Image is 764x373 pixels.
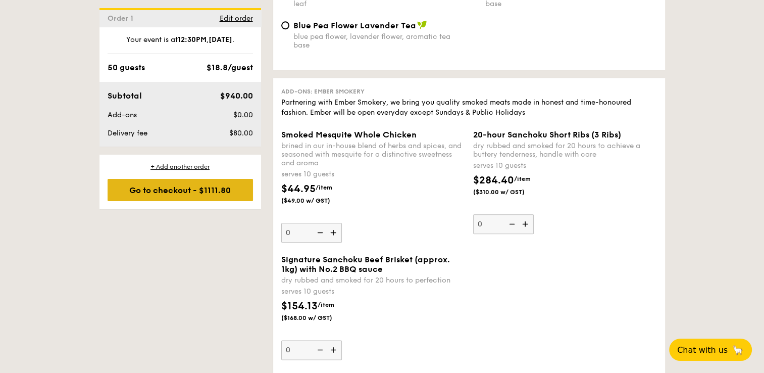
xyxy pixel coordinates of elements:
div: $18.8/guest [207,62,253,74]
input: Blue Pea Flower Lavender Teablue pea flower, lavender flower, aromatic tea base [281,21,289,29]
span: ($168.00 w/ GST) [281,314,350,322]
span: ($49.00 w/ GST) [281,197,350,205]
img: icon-reduce.1d2dbef1.svg [312,223,327,242]
div: serves 10 guests [281,287,465,297]
button: Chat with us🦙 [669,339,752,361]
span: Order 1 [108,14,137,23]
span: Delivery fee [108,129,147,137]
span: Subtotal [108,91,142,101]
div: dry rubbed and smoked for 20 hours to perfection [281,276,465,285]
div: dry rubbed and smoked for 20 hours to achieve a buttery tenderness, handle with care [473,142,657,159]
span: 20-hour Sanchoku Short Ribs (3 Ribs) [473,130,621,139]
img: icon-reduce.1d2dbef1.svg [503,214,519,234]
div: 50 guests [108,62,145,74]
strong: 12:30PM [178,35,207,44]
span: $80.00 [229,129,252,137]
div: blue pea flower, lavender flower, aromatic tea base [293,32,465,50]
input: Smoked Mesquite Whole Chickenbrined in our in-house blend of herbs and spices, and seasoned with ... [281,223,342,243]
img: icon-add.58712e84.svg [327,223,342,242]
input: Signature Sanchoku Beef Brisket (approx. 1kg) with No.2 BBQ saucedry rubbed and smoked for 20 hou... [281,340,342,360]
span: $154.13 [281,300,318,312]
span: 🦙 [732,344,744,356]
div: Your event is at , . [108,35,253,54]
div: serves 10 guests [473,161,657,171]
span: Add-ons [108,111,137,119]
div: serves 10 guests [281,169,465,179]
div: + Add another order [108,163,253,171]
input: 20-hour Sanchoku Short Ribs (3 Ribs)dry rubbed and smoked for 20 hours to achieve a buttery tende... [473,214,534,234]
span: Signature Sanchoku Beef Brisket (approx. 1kg) with No.2 BBQ sauce [281,255,450,274]
span: /item [318,301,334,308]
span: $940.00 [220,91,252,101]
img: icon-add.58712e84.svg [519,214,534,234]
span: Chat with us [677,345,728,355]
span: ($310.00 w/ GST) [473,188,542,196]
div: brined in our in-house blend of herbs and spices, and seasoned with mesquite for a distinctive sw... [281,142,465,167]
img: icon-add.58712e84.svg [327,340,342,359]
span: Smoked Mesquite Whole Chicken [281,130,417,139]
strong: [DATE] [209,35,232,44]
div: Partnering with Ember Smokery, we bring you quality smoked meats made in honest and time-honoured... [281,98,657,118]
span: Edit order [220,14,253,23]
span: /item [514,175,531,182]
img: icon-vegan.f8ff3823.svg [417,20,427,29]
span: $284.40 [473,174,514,186]
span: $0.00 [233,111,252,119]
div: Go to checkout - $1111.80 [108,179,253,201]
img: icon-reduce.1d2dbef1.svg [312,340,327,359]
span: Add-ons: Ember Smokery [281,88,365,95]
span: /item [316,184,332,191]
span: Blue Pea Flower Lavender Tea [293,21,416,30]
span: $44.95 [281,183,316,195]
